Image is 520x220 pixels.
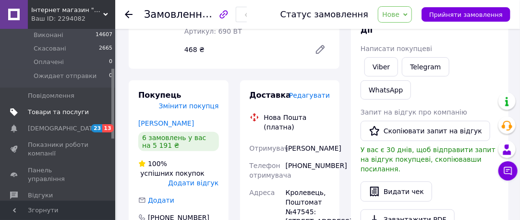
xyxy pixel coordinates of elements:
[28,141,89,158] span: Показники роботи компанії
[96,31,112,39] span: 14607
[361,108,467,116] span: Запит на відгук про компанію
[364,57,398,77] a: Viber
[498,161,518,181] button: Чат з покупцем
[311,40,330,59] a: Редагувати
[429,11,503,18] span: Прийняти замовлення
[148,196,174,204] span: Додати
[144,9,208,20] span: Замовлення
[138,132,219,151] div: 6 замовлень у вас на 5 191 ₴
[28,124,99,133] span: [DEMOGRAPHIC_DATA]
[284,157,332,184] div: [PHONE_NUMBER]
[138,119,194,127] a: [PERSON_NAME]
[289,91,330,99] span: Редагувати
[109,58,112,66] span: 0
[102,124,113,132] span: 13
[280,10,369,19] div: Статус замовлення
[34,72,97,80] span: Ожидает отправки
[184,27,242,35] span: Артикул: 690 ВТ
[361,80,411,100] a: WhatsApp
[181,43,307,56] div: 468 ₴
[31,6,103,14] span: Інтернет магазин "Упаковка"
[125,10,133,19] div: Повернутися назад
[402,57,449,77] a: Telegram
[28,108,89,116] span: Товари та послуги
[148,160,167,168] span: 100%
[361,146,496,173] span: У вас є 30 днів, щоб відправити запит на відгук покупцеві, скопіювавши посилання.
[99,44,112,53] span: 2665
[31,14,115,23] div: Ваш ID: 2294082
[361,26,373,35] span: Дії
[28,191,53,200] span: Відгуки
[250,91,291,100] span: Доставка
[34,58,64,66] span: Оплачені
[262,113,333,132] div: Нова Пошта (платна)
[34,44,66,53] span: Скасовані
[284,140,332,157] div: [PERSON_NAME]
[138,159,219,178] div: успішних покупок
[250,162,291,179] span: Телефон отримувача
[422,7,510,22] button: Прийняти замовлення
[168,179,218,187] span: Додати відгук
[91,124,102,132] span: 23
[109,72,112,80] span: 0
[250,144,289,152] span: Отримувач
[138,91,181,100] span: Покупець
[361,121,490,141] button: Скопіювати запит на відгук
[361,181,432,202] button: Видати чек
[382,11,399,18] span: Нове
[361,45,432,52] span: Написати покупцеві
[250,189,275,196] span: Адреса
[28,91,74,100] span: Повідомлення
[28,166,89,183] span: Панель управління
[159,102,219,110] span: Змінити покупця
[34,31,63,39] span: Виконані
